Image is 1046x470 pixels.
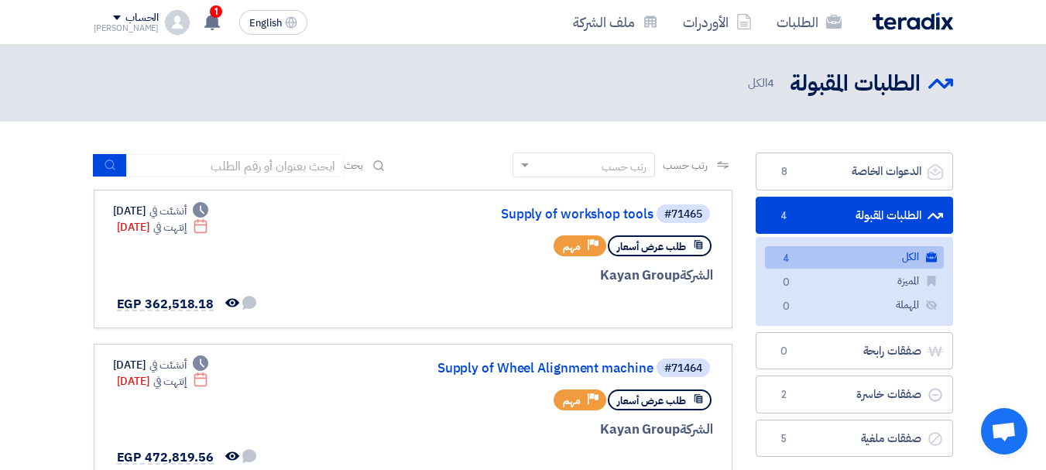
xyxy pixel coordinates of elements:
div: [PERSON_NAME] [94,24,159,33]
span: EGP 472,819.56 [117,448,214,467]
span: 4 [767,74,774,91]
input: ابحث بعنوان أو رقم الطلب [127,154,344,177]
a: Supply of workshop tools [344,208,653,221]
span: طلب عرض أسعار [617,393,686,408]
img: Teradix logo [873,12,953,30]
a: المميزة [765,270,944,293]
a: ملف الشركة [561,4,670,40]
div: #71464 [664,363,702,374]
a: صفقات ملغية5 [756,420,953,458]
a: الطلبات [764,4,854,40]
span: أنشئت في [149,357,187,373]
img: profile_test.png [165,10,190,35]
a: الطلبات المقبولة4 [756,197,953,235]
span: الكل [748,74,777,92]
span: 0 [777,299,796,315]
div: Open chat [981,408,1027,455]
a: المهملة [765,294,944,317]
span: إنتهت في [153,219,187,235]
a: الدعوات الخاصة8 [756,153,953,190]
span: 0 [775,344,794,359]
span: EGP 362,518.18 [117,295,214,314]
div: [DATE] [113,357,209,373]
a: صفقات خاسرة2 [756,376,953,413]
span: مهم [563,393,581,408]
span: 4 [777,251,796,267]
a: الأوردرات [670,4,764,40]
span: رتب حسب [663,157,707,173]
span: الشركة [680,420,713,439]
div: [DATE] [113,203,209,219]
span: 5 [775,431,794,447]
div: الحساب [125,12,159,25]
span: أنشئت في [149,203,187,219]
div: Kayan Group [341,266,713,286]
div: [DATE] [117,219,209,235]
span: 8 [775,164,794,180]
span: بحث [344,157,364,173]
button: English [239,10,307,35]
div: رتب حسب [602,159,646,175]
span: English [249,18,282,29]
a: Supply of Wheel Alignment machine [344,362,653,376]
a: صفقات رابحة0 [756,332,953,370]
span: 4 [775,208,794,224]
span: طلب عرض أسعار [617,239,686,254]
span: الشركة [680,266,713,285]
span: 1 [210,5,222,18]
div: #71465 [664,209,702,220]
div: Kayan Group [341,420,713,440]
span: 2 [775,387,794,403]
div: [DATE] [117,373,209,389]
span: 0 [777,275,796,291]
a: الكل [765,246,944,269]
span: مهم [563,239,581,254]
h2: الطلبات المقبولة [790,69,921,99]
span: إنتهت في [153,373,187,389]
